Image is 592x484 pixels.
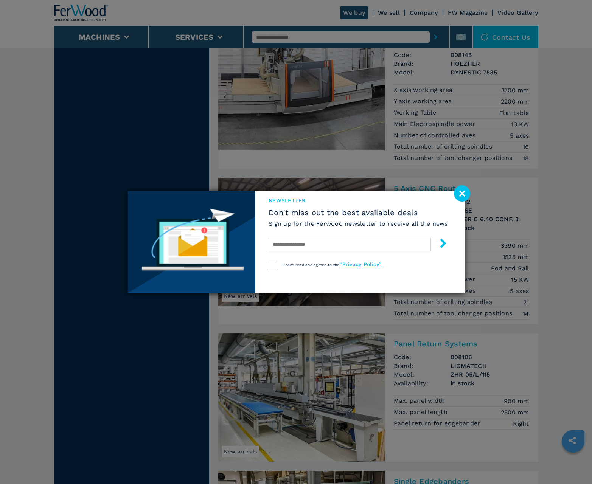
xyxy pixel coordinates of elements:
[283,263,382,267] span: I have read and agreed to the
[339,261,382,267] a: “Privacy Policy”
[431,236,448,253] button: submit-button
[269,197,448,204] span: newsletter
[128,191,256,293] img: Newsletter image
[269,208,448,217] span: Don't miss out the best available deals
[269,219,448,228] h6: Sign up for the Ferwood newsletter to receive all the news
